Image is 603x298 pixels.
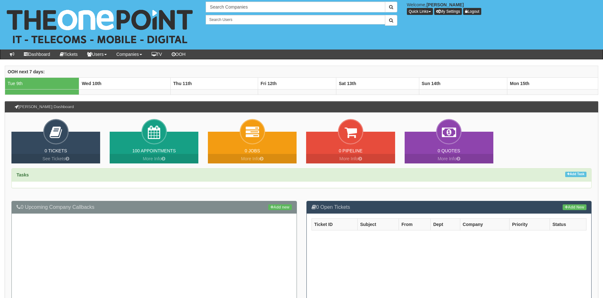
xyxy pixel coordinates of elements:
[402,2,603,15] div: Welcome,
[507,77,598,89] th: Mon 15th
[306,154,395,163] a: More Info
[312,218,357,230] th: Ticket ID
[208,154,297,163] a: More Info
[268,204,291,210] a: Add new
[460,218,509,230] th: Company
[132,148,176,153] a: 100 Appointments
[11,102,77,112] h3: [PERSON_NAME] Dashboard
[407,8,433,15] button: Quick Links
[17,204,292,210] h3: 0 Upcoming Company Callbacks
[112,50,147,59] a: Companies
[11,154,100,163] a: See Tickets
[357,218,399,230] th: Subject
[206,15,385,24] input: Search Users
[206,2,385,12] input: Search Companies
[430,218,460,230] th: Dept
[258,77,336,89] th: Fri 12th
[245,148,260,153] a: 0 Jobs
[339,148,363,153] a: 0 Pipeline
[563,204,586,210] a: Add New
[427,2,464,7] b: [PERSON_NAME]
[79,77,171,89] th: Wed 10th
[5,77,79,89] td: Tue 9th
[509,218,550,230] th: Priority
[336,77,419,89] th: Sat 13th
[17,172,29,177] strong: Tasks
[438,148,460,153] a: 0 Quotes
[147,50,167,59] a: TV
[110,154,198,163] a: More Info
[434,8,462,15] a: My Settings
[19,50,55,59] a: Dashboard
[312,204,587,210] h3: 0 Open Tickets
[550,218,586,230] th: Status
[405,154,493,163] a: More Info
[82,50,112,59] a: Users
[171,77,258,89] th: Thu 11th
[463,8,481,15] a: Logout
[167,50,190,59] a: OOH
[55,50,83,59] a: Tickets
[45,148,67,153] a: 0 Tickets
[5,66,598,77] th: OOH next 7 days:
[419,77,507,89] th: Sun 14th
[565,172,586,177] a: Add Task
[399,218,430,230] th: From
